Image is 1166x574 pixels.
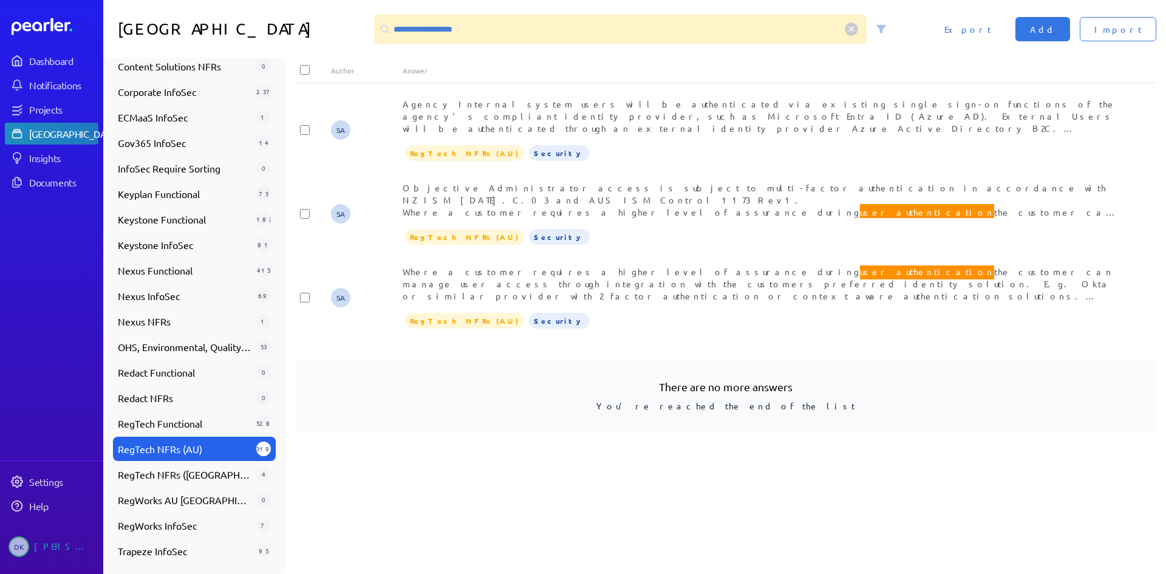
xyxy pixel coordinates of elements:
[256,289,271,303] div: 69
[529,145,590,161] span: Security
[118,544,251,558] span: Trapeze InfoSec
[5,171,98,193] a: Documents
[403,182,1117,242] span: Objective Administrator access is subject to multi-factor authentication in accordance with NZISM...
[29,128,120,140] div: [GEOGRAPHIC_DATA]
[118,161,251,176] span: InfoSec Require Sorting
[118,15,369,44] h1: [GEOGRAPHIC_DATA]
[256,186,271,201] div: 75
[315,395,1137,412] p: You're reached the end of the list
[1080,17,1156,41] button: Import
[256,110,271,125] div: 1
[118,416,251,431] span: RegTech Functional
[5,531,98,562] a: DK[PERSON_NAME]
[118,289,251,303] span: Nexus InfoSec
[118,493,251,507] span: RegWorks AU [GEOGRAPHIC_DATA]
[860,264,994,279] span: user authentication
[529,229,590,245] span: Security
[29,55,97,67] div: Dashboard
[944,23,991,35] span: Export
[256,467,271,482] div: 4
[256,59,271,73] div: 0
[331,120,350,140] span: Steve Ackermann
[12,18,98,35] a: Dashboard
[256,161,271,176] div: 0
[860,204,994,220] span: user authentication
[118,340,251,354] span: OHS, Environmental, Quality, Ethical Dealings
[930,17,1006,41] button: Export
[5,98,98,120] a: Projects
[256,416,271,431] div: 528
[118,237,251,252] span: Keystone InfoSec
[256,365,271,380] div: 0
[256,212,271,227] div: 182
[29,500,97,512] div: Help
[405,145,524,161] span: RegTech NFRs (AU)
[1094,23,1142,35] span: Import
[118,263,251,278] span: Nexus Functional
[256,237,271,252] div: 81
[256,442,271,456] div: 319
[256,544,271,558] div: 95
[5,471,98,493] a: Settings
[5,74,98,96] a: Notifications
[403,66,1120,75] div: Answer
[405,313,524,329] span: RegTech NFRs (AU)
[256,314,271,329] div: 1
[29,103,97,115] div: Projects
[331,66,403,75] div: Author
[256,518,271,533] div: 7
[405,229,524,245] span: RegTech NFRs (AU)
[29,152,97,164] div: Insights
[118,391,251,405] span: Redact NFRs
[403,98,1116,182] span: Agency Internal system users will be authenticated via existing single sign-on functions of the a...
[5,50,98,72] a: Dashboard
[118,442,251,456] span: RegTech NFRs (AU)
[118,314,251,329] span: Nexus NFRs
[118,212,251,227] span: Keystone Functional
[118,518,251,533] span: RegWorks InfoSec
[118,110,251,125] span: ECMaaS InfoSec
[29,476,97,488] div: Settings
[256,84,271,99] div: 237
[118,186,251,201] span: Keyplan Functional
[1015,17,1070,41] button: Add
[9,536,29,557] span: Dan Kilgallon
[256,493,271,507] div: 0
[29,79,97,91] div: Notifications
[256,391,271,405] div: 0
[118,84,251,99] span: Corporate InfoSec
[118,365,251,380] span: Redact Functional
[403,264,1113,326] span: Where a customer requires a higher level of assurance during the customer can manage user access ...
[118,467,251,482] span: RegTech NFRs ([GEOGRAPHIC_DATA])
[315,378,1137,395] h3: There are no more answers
[29,176,97,188] div: Documents
[331,288,350,307] span: Steve Ackermann
[331,204,350,224] span: Steve Ackermann
[5,123,98,145] a: [GEOGRAPHIC_DATA]
[118,135,251,150] span: Gov365 InfoSec
[118,59,251,73] span: Content Solutions NFRs
[529,313,590,329] span: Security
[5,147,98,169] a: Insights
[256,135,271,150] div: 14
[256,263,271,278] div: 415
[1030,23,1055,35] span: Add
[34,536,95,557] div: [PERSON_NAME]
[256,340,271,354] div: 53
[5,495,98,517] a: Help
